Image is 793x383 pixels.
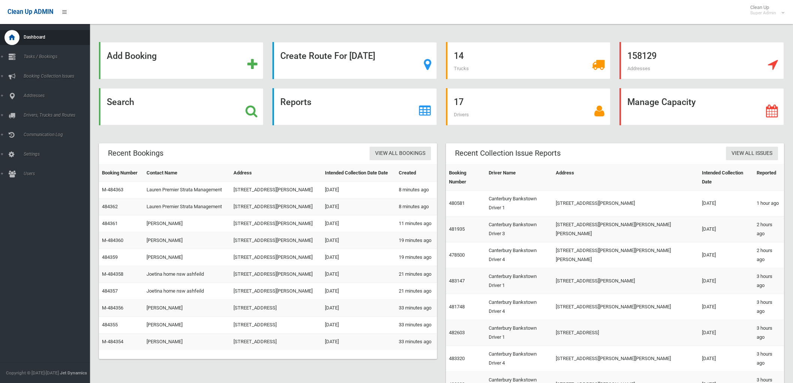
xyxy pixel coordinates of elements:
[553,191,699,216] td: [STREET_ADDRESS][PERSON_NAME]
[449,252,465,258] a: 478500
[699,320,754,346] td: [DATE]
[553,165,699,191] th: Address
[144,198,230,215] td: Lauren Premier Strata Management
[322,333,396,350] td: [DATE]
[322,232,396,249] td: [DATE]
[144,232,230,249] td: [PERSON_NAME]
[486,242,553,268] td: Canterbury Bankstown Driver 4
[754,242,784,268] td: 2 hours ago
[699,191,754,216] td: [DATE]
[322,266,396,283] td: [DATE]
[322,300,396,317] td: [DATE]
[754,216,784,242] td: 2 hours ago
[446,88,610,125] a: 17 Drivers
[21,152,96,157] span: Settings
[699,165,754,191] th: Intended Collection Date
[726,147,778,161] a: View All Issues
[486,294,553,320] td: Canterbury Bankstown Driver 4
[486,216,553,242] td: Canterbury Bankstown Driver 3
[102,288,118,294] a: 484357
[102,254,118,260] a: 484359
[553,268,699,294] td: [STREET_ADDRESS][PERSON_NAME]
[553,242,699,268] td: [STREET_ADDRESS][PERSON_NAME][PERSON_NAME][PERSON_NAME]
[144,300,230,317] td: [PERSON_NAME]
[230,283,322,300] td: [STREET_ADDRESS][PERSON_NAME]
[107,97,134,107] strong: Search
[446,42,610,79] a: 14 Trucks
[230,165,322,182] th: Address
[754,165,784,191] th: Reported
[230,198,322,215] td: [STREET_ADDRESS][PERSON_NAME]
[396,317,437,333] td: 33 minutes ago
[449,356,465,361] a: 483320
[230,215,322,232] td: [STREET_ADDRESS][PERSON_NAME]
[754,191,784,216] td: 1 hour ago
[102,339,123,344] a: M-484354
[230,333,322,350] td: [STREET_ADDRESS]
[396,283,437,300] td: 21 minutes ago
[370,147,431,161] a: View All Bookings
[619,88,784,125] a: Manage Capacity
[553,346,699,372] td: [STREET_ADDRESS][PERSON_NAME][PERSON_NAME]
[144,249,230,266] td: [PERSON_NAME]
[144,215,230,232] td: [PERSON_NAME]
[699,268,754,294] td: [DATE]
[322,198,396,215] td: [DATE]
[486,191,553,216] td: Canterbury Bankstown Driver 1
[60,370,87,375] strong: Jet Dynamics
[102,322,118,327] a: 484355
[449,278,465,284] a: 483147
[6,370,59,375] span: Copyright © [DATE]-[DATE]
[272,88,437,125] a: Reports
[449,330,465,335] a: 482603
[627,51,657,61] strong: 158129
[21,93,96,98] span: Addresses
[396,333,437,350] td: 33 minutes ago
[230,249,322,266] td: [STREET_ADDRESS][PERSON_NAME]
[449,200,465,206] a: 480581
[144,333,230,350] td: [PERSON_NAME]
[486,165,553,191] th: Driver Name
[396,182,437,198] td: 8 minutes ago
[396,215,437,232] td: 11 minutes ago
[7,8,53,15] span: Clean Up ADMIN
[272,42,437,79] a: Create Route For [DATE]
[454,112,469,117] span: Drivers
[446,146,570,161] header: Recent Collection Issue Reports
[102,204,118,209] a: 484362
[754,294,784,320] td: 3 hours ago
[754,320,784,346] td: 3 hours ago
[322,249,396,266] td: [DATE]
[486,320,553,346] td: Canterbury Bankstown Driver 1
[322,283,396,300] td: [DATE]
[446,165,486,191] th: Booking Number
[322,182,396,198] td: [DATE]
[21,171,96,176] span: Users
[322,317,396,333] td: [DATE]
[750,10,776,16] small: Super Admin
[699,346,754,372] td: [DATE]
[486,268,553,294] td: Canterbury Bankstown Driver 1
[21,54,96,59] span: Tasks / Bookings
[144,283,230,300] td: Joetina home nsw ashfeild
[102,305,123,311] a: M-484356
[21,35,96,40] span: Dashboard
[99,42,263,79] a: Add Booking
[230,266,322,283] td: [STREET_ADDRESS][PERSON_NAME]
[747,5,784,16] span: Clean Up
[21,74,96,79] span: Booking Collection Issues
[230,232,322,249] td: [STREET_ADDRESS][PERSON_NAME]
[144,165,230,182] th: Contact Name
[553,320,699,346] td: [STREET_ADDRESS]
[699,216,754,242] td: [DATE]
[99,165,144,182] th: Booking Number
[553,216,699,242] td: [STREET_ADDRESS][PERSON_NAME][PERSON_NAME][PERSON_NAME]
[230,182,322,198] td: [STREET_ADDRESS][PERSON_NAME]
[619,42,784,79] a: 158129 Addresses
[102,187,123,192] a: M-484363
[280,97,311,107] strong: Reports
[102,271,123,277] a: M-484358
[699,242,754,268] td: [DATE]
[322,215,396,232] td: [DATE]
[699,294,754,320] td: [DATE]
